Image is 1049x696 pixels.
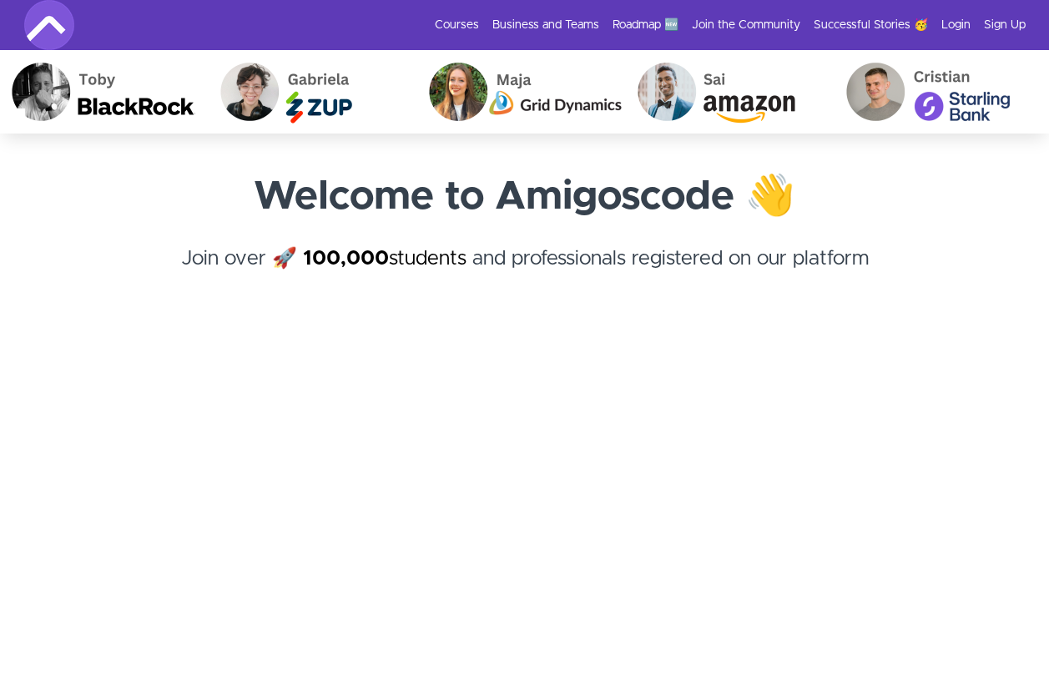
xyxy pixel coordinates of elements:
a: Join the Community [692,17,800,33]
img: Sai [625,50,834,134]
a: Sign Up [984,17,1026,33]
a: 100,000students [303,249,467,269]
strong: Welcome to Amigoscode 👋 [254,177,795,217]
a: Courses [435,17,479,33]
a: Login [941,17,971,33]
img: Gabriela [208,50,416,134]
a: Successful Stories 🥳 [814,17,928,33]
a: Roadmap 🆕 [613,17,678,33]
h4: Join over 🚀 and professionals registered on our platform [24,244,1026,304]
img: Cristian [834,50,1042,134]
img: Maja [416,50,625,134]
a: Business and Teams [492,17,599,33]
strong: 100,000 [303,249,389,269]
